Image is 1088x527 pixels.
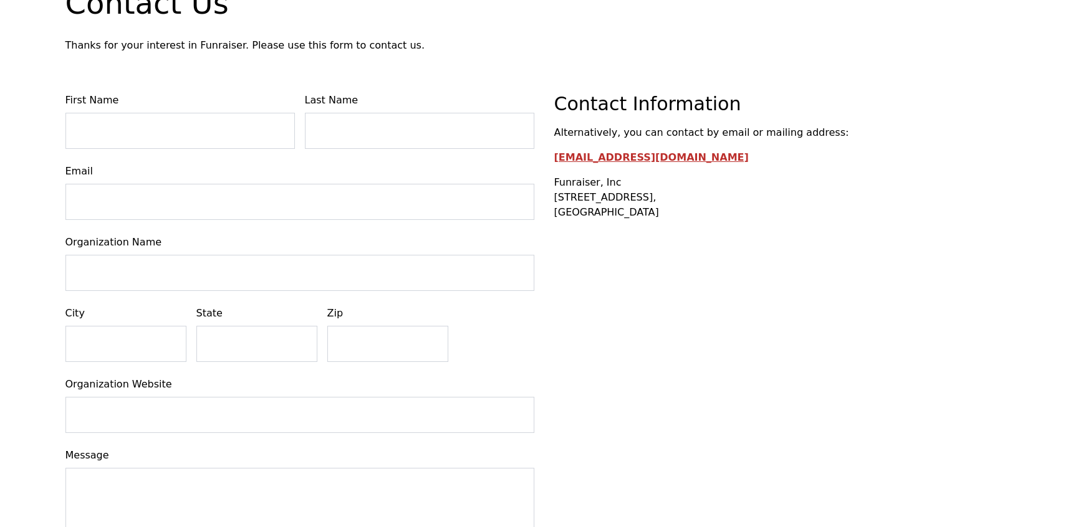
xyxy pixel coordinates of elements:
[65,93,295,108] label: First Name
[554,175,1023,220] p: [STREET_ADDRESS], [GEOGRAPHIC_DATA]
[65,377,534,392] label: Organization Website
[554,93,1023,115] h2: Contact Information
[65,164,534,179] label: Email
[65,38,1023,53] p: Thanks for your interest in Funraiser. Please use this form to contact us.
[65,448,534,463] label: Message
[554,125,1023,140] p: Alternatively, you can contact by email or mailing address:
[65,235,534,250] label: Organization Name
[554,151,749,163] a: [EMAIL_ADDRESS][DOMAIN_NAME]
[196,306,317,321] label: State
[305,93,534,108] label: Last Name
[327,306,448,321] label: Zip
[554,176,622,188] strong: Funraiser, Inc
[65,306,186,321] label: City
